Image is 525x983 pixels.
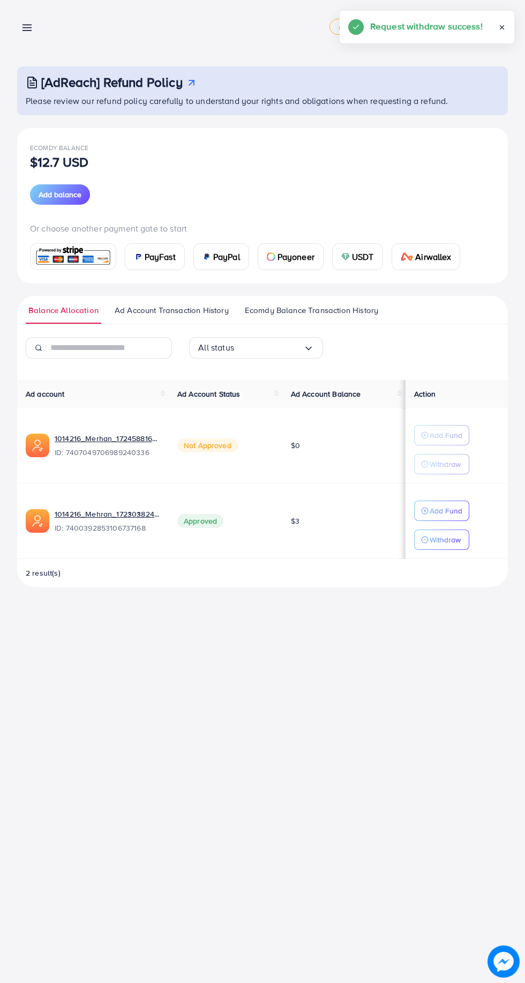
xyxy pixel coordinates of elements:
a: cardPayPal [193,243,249,270]
p: $12.7 USD [30,155,88,168]
p: Add Fund [430,429,462,442]
div: Search for option [189,337,323,359]
input: Search for option [234,339,303,356]
img: card [267,252,275,261]
a: cardUSDT [332,243,383,270]
h3: [AdReach] Refund Policy [41,75,183,90]
img: card [401,252,414,261]
span: PayPal [213,250,240,263]
button: Add Fund [414,501,469,521]
span: $3 [291,516,299,526]
button: Withdraw [414,454,469,474]
p: Withdraw [430,458,461,471]
p: Add Fund [430,504,462,517]
a: card [30,243,116,270]
span: ID: 7400392853106737168 [55,523,160,533]
a: 1014216_Merhan_1724588164299 [55,433,160,444]
span: Payoneer [277,250,314,263]
a: cardPayFast [125,243,185,270]
span: Ecomdy Balance Transaction History [245,304,378,316]
img: card [202,252,211,261]
span: All status [198,339,234,356]
span: Ad account [26,389,65,399]
p: Please review our refund policy carefully to understand your rights and obligations when requesti... [26,94,501,107]
span: Approved [177,514,223,528]
span: Add balance [39,189,81,200]
img: card [134,252,142,261]
span: 2 result(s) [26,568,61,578]
h5: Request withdraw success! [370,19,483,33]
img: card [34,245,112,268]
span: Airwallex [415,250,451,263]
span: $0 [291,440,300,451]
img: ic-ads-acc.e4c84228.svg [26,509,49,533]
img: card [341,252,350,261]
span: PayFast [145,250,176,263]
button: Withdraw [414,530,469,550]
span: Not Approved [177,438,238,452]
span: Ecomdy Balance [30,143,88,152]
span: metap_pakistan_001 [339,24,404,31]
span: Balance Allocation [28,304,99,316]
span: ID: 7407049706989240336 [55,447,160,458]
button: Add balance [30,184,90,205]
a: cardAirwallex [392,243,460,270]
a: cardPayoneer [258,243,324,270]
div: <span class='underline'>1014216_Mehran_1723038241071</span></br>7400392853106737168 [55,509,160,533]
a: metap_pakistan_001 [329,19,413,35]
p: Or choose another payment gate to start [30,222,495,235]
span: Ad Account Status [177,389,241,399]
span: Ad Account Balance [291,389,361,399]
span: USDT [352,250,374,263]
span: Ad Account Transaction History [115,304,229,316]
img: ic-ads-acc.e4c84228.svg [26,434,49,457]
p: Withdraw [430,533,461,546]
div: <span class='underline'>1014216_Merhan_1724588164299</span></br>7407049706989240336 [55,433,160,458]
button: Add Fund [414,425,469,445]
span: Action [414,389,436,399]
a: 1014216_Mehran_1723038241071 [55,509,160,519]
img: image [487,945,520,978]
